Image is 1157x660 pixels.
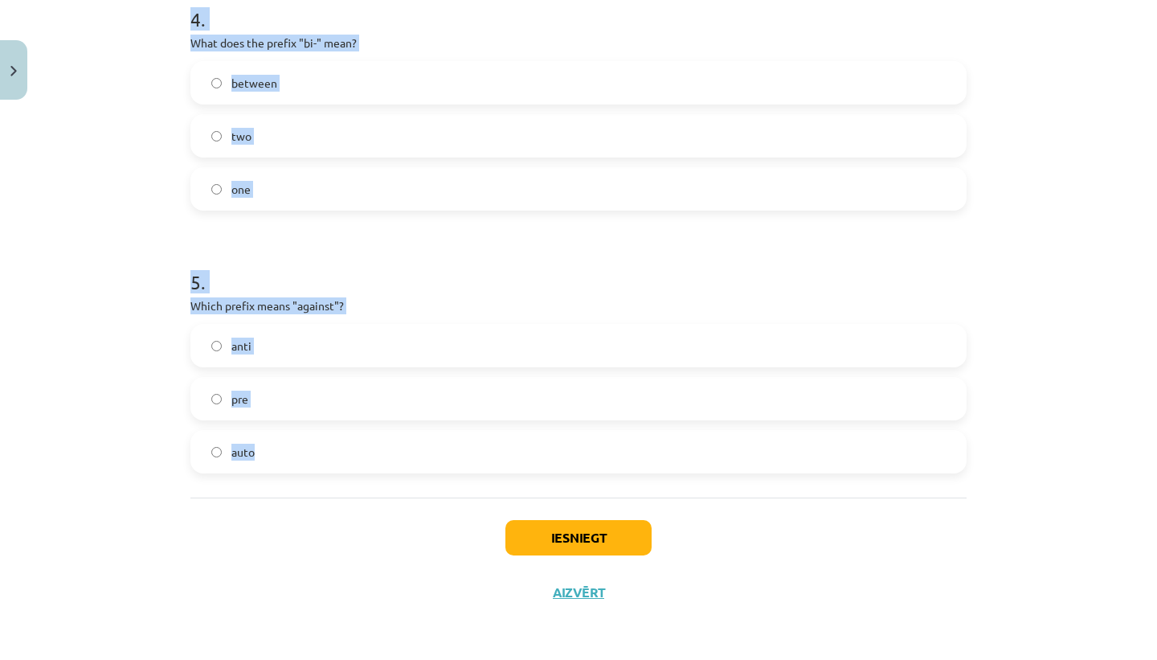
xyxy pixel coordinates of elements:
[211,447,222,457] input: auto
[190,243,967,293] h1: 5 .
[231,444,255,461] span: auto
[10,66,17,76] img: icon-close-lesson-0947bae3869378f0d4975bcd49f059093ad1ed9edebbc8119c70593378902aed.svg
[211,184,222,195] input: one
[231,338,251,355] span: anti
[231,75,277,92] span: between
[190,35,967,51] p: What does the prefix "bi-" mean?
[211,78,222,88] input: between
[190,297,967,314] p: Which prefix means "against"?
[231,128,251,145] span: two
[548,584,609,601] button: Aizvērt
[211,341,222,351] input: anti
[231,181,251,198] span: one
[505,520,652,555] button: Iesniegt
[211,131,222,141] input: two
[231,391,248,408] span: pre
[211,394,222,404] input: pre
